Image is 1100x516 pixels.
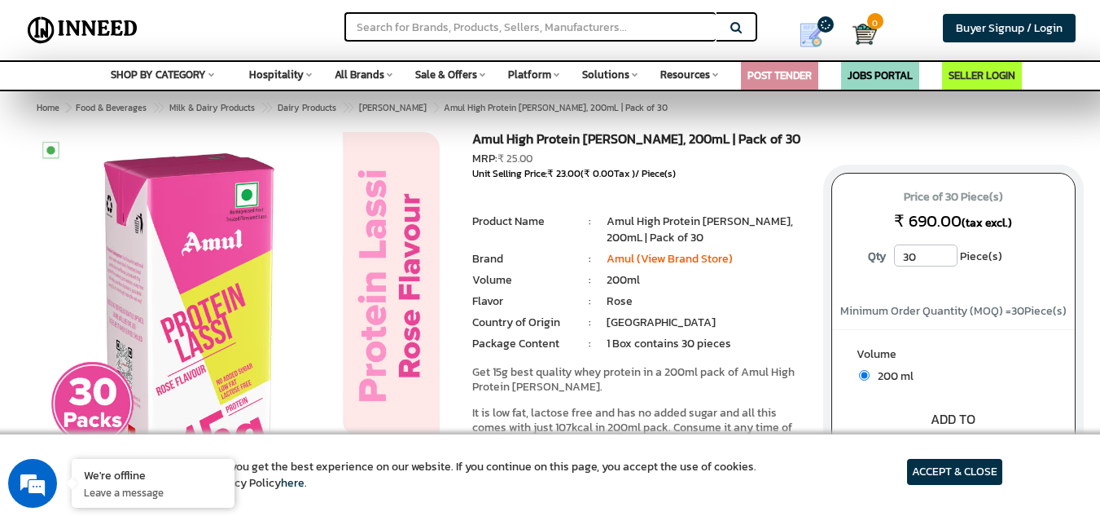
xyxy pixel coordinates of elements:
[607,315,807,331] li: [GEOGRAPHIC_DATA]
[852,22,877,46] img: Cart
[547,166,581,181] span: ₹ 23.00
[607,336,807,352] li: 1 Box contains 30 pieces
[472,251,572,267] li: Brand
[72,98,150,117] a: Food & Beverages
[472,293,572,310] li: Flavor
[472,406,806,465] p: It is low fat, lactose free and has no added sugar and all this comes with just 107kcal in 200ml ...
[359,101,427,114] span: [PERSON_NAME]
[472,365,806,395] p: Get 15g best quality whey protein in a 200ml pack of Amul High Protein [PERSON_NAME].
[660,67,710,82] span: Resources
[98,459,756,492] article: We use cookies to ensure you get the best experience on our website. If you continue on this page...
[799,23,823,47] img: Show My Quotes
[342,98,350,117] span: >
[72,101,668,114] span: Amul High Protein [PERSON_NAME], 200mL | Pack of 30
[472,315,572,331] li: Country of Origin
[584,166,614,181] span: ₹ 0.00
[943,14,1076,42] a: Buyer Signup / Login
[335,67,384,82] span: All Brands
[22,10,143,51] img: Inneed.Market
[152,98,160,117] span: >
[573,272,607,289] li: :
[781,16,852,54] a: my Quotes
[949,68,1015,83] a: SELLER LOGIN
[962,214,1012,232] span: (tax excl.)
[169,101,255,114] span: Milk & Dairy Products
[573,251,607,267] li: :
[415,67,477,82] span: Sale & Offers
[249,67,304,82] span: Hospitality
[166,98,258,117] a: Milk & Dairy Products
[848,68,913,83] a: JOBS PORTAL
[508,67,551,82] span: Platform
[747,68,812,83] a: POST TENDER
[956,20,1063,37] span: Buyer Signup / Login
[607,250,733,267] a: Amul (View Brand Store)
[76,101,147,114] span: Food & Beverages
[960,245,1002,269] span: Piece(s)
[860,245,894,269] label: Qty
[907,459,1002,485] article: ACCEPT & CLOSE
[472,132,806,151] h1: Amul High Protein [PERSON_NAME], 200mL | Pack of 30
[497,151,532,166] span: ₹ 25.00
[472,151,806,167] div: MRP:
[867,13,883,29] span: 0
[870,368,914,385] span: 200 ml
[894,209,962,233] span: ₹ 690.00
[274,98,340,117] a: Dairy Products
[840,302,1067,320] span: Minimum Order Quantity (MOQ) = Piece(s)
[857,346,1051,367] label: Volume
[573,214,607,230] li: :
[573,336,607,352] li: :
[261,98,269,117] span: >
[848,184,1059,210] span: Price of 30 Piece(s)
[607,293,807,310] li: Rose
[84,485,222,500] p: Leave a message
[472,214,572,230] li: Product Name
[472,167,806,181] div: Unit Selling Price: ( Tax )
[1011,302,1024,320] span: 30
[111,67,206,82] span: SHOP BY CATEGORY
[65,101,70,114] span: >
[281,474,305,492] a: here
[607,272,807,289] li: 200ml
[573,315,607,331] li: :
[356,98,430,117] a: [PERSON_NAME]
[33,98,63,117] a: Home
[582,67,629,82] span: Solutions
[278,101,336,114] span: Dairy Products
[344,12,716,42] input: Search for Brands, Products, Sellers, Manufacturers...
[573,293,607,310] li: :
[852,16,863,52] a: Cart 0
[607,214,807,246] li: Amul High Protein [PERSON_NAME], 200mL | Pack of 30
[472,336,572,352] li: Package Content
[84,467,222,483] div: We're offline
[472,272,572,289] li: Volume
[635,166,676,181] span: / Piece(s)
[832,410,1075,429] div: ADD TO
[432,98,440,117] span: >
